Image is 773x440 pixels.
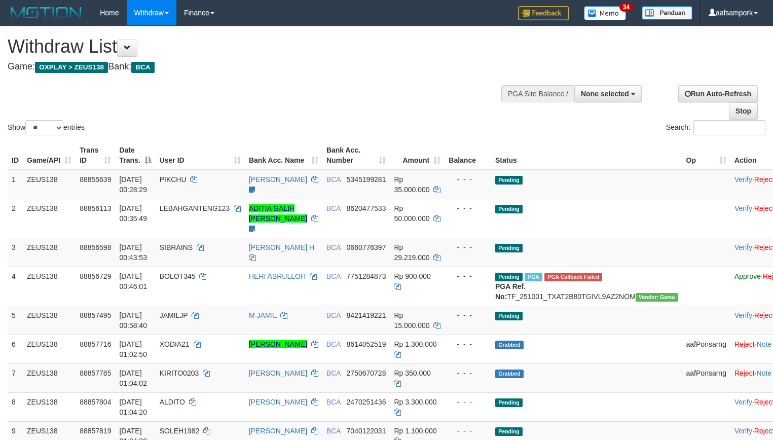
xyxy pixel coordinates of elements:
div: - - - [449,397,487,407]
span: Pending [495,398,523,407]
span: LEBAHGANTENG123 [160,204,230,212]
a: [PERSON_NAME] [249,427,307,435]
button: None selected [574,85,642,102]
span: KIRITO0203 [160,369,199,377]
div: - - - [449,242,487,252]
span: BCA [326,427,341,435]
th: Bank Acc. Name: activate to sort column ascending [245,141,322,170]
span: Rp 1.100.000 [394,427,436,435]
span: BCA [131,62,154,73]
span: [DATE] 01:04:02 [119,369,147,387]
span: Rp 50.000.000 [394,204,429,223]
span: BCA [326,369,341,377]
span: BCA [326,175,341,184]
span: Pending [495,273,523,281]
span: Grabbed [495,370,524,378]
span: [DATE] 00:46:01 [119,272,147,290]
span: XODIA21 [160,340,190,348]
th: Op: activate to sort column ascending [682,141,730,170]
span: BOLOT345 [160,272,196,280]
span: Pending [495,176,523,185]
a: Note [757,340,772,348]
span: Rp 29.219.000 [394,243,429,262]
a: Approve [734,272,761,280]
label: Search: [666,120,765,135]
span: Rp 35.000.000 [394,175,429,194]
a: HERI ASRULLOH [249,272,306,280]
div: - - - [449,174,487,185]
span: [DATE] 00:43:53 [119,243,147,262]
a: Verify [734,175,752,184]
span: BCA [326,272,341,280]
span: SIBRAINS [160,243,193,251]
a: Verify [734,427,752,435]
img: MOTION_logo.png [8,5,85,20]
td: ZEUS138 [23,392,76,421]
td: 7 [8,363,23,392]
th: Balance [445,141,491,170]
div: - - - [449,339,487,349]
td: 2 [8,199,23,238]
div: - - - [449,271,487,281]
th: Bank Acc. Number: activate to sort column ascending [322,141,390,170]
img: panduan.png [642,6,692,20]
span: Rp 350.000 [394,369,430,377]
span: Marked by aaftanly [525,273,542,281]
div: - - - [449,426,487,436]
img: Button%20Memo.svg [584,6,627,20]
div: - - - [449,368,487,378]
td: ZEUS138 [23,335,76,363]
a: ADITIA GALIH [PERSON_NAME] [249,204,307,223]
span: Rp 900.000 [394,272,430,280]
span: Copy 2470251436 to clipboard [347,398,386,406]
td: ZEUS138 [23,199,76,238]
span: BCA [326,311,341,319]
span: Copy 8614052519 to clipboard [347,340,386,348]
span: Copy 7040122031 to clipboard [347,427,386,435]
img: Feedback.jpg [518,6,569,20]
a: [PERSON_NAME] H [249,243,314,251]
span: Copy 5345199281 to clipboard [347,175,386,184]
span: PGA Error [544,273,602,281]
span: [DATE] 01:04:20 [119,398,147,416]
span: 88856113 [80,204,111,212]
td: ZEUS138 [23,170,76,199]
td: 6 [8,335,23,363]
span: Pending [495,312,523,320]
span: Copy 8421419221 to clipboard [347,311,386,319]
th: Trans ID: activate to sort column ascending [76,141,115,170]
a: Reject [734,369,755,377]
a: Verify [734,204,752,212]
a: Verify [734,243,752,251]
a: [PERSON_NAME] [249,369,307,377]
span: None selected [581,90,629,98]
span: [DATE] 00:58:40 [119,311,147,329]
td: ZEUS138 [23,363,76,392]
span: Grabbed [495,341,524,349]
a: Verify [734,311,752,319]
span: JAMILJP [160,311,188,319]
h1: Withdraw List [8,36,505,57]
span: ALDITO [160,398,185,406]
th: Status [491,141,682,170]
span: Pending [495,427,523,436]
span: Copy 7751284873 to clipboard [347,272,386,280]
span: Copy 8620477533 to clipboard [347,204,386,212]
td: TF_251001_TXAT2B80TGIVL9AZ2NOM [491,267,682,306]
td: aafPonsarng [682,363,730,392]
span: Rp 1.300.000 [394,340,436,348]
td: ZEUS138 [23,306,76,335]
td: 4 [8,267,23,306]
span: 88857716 [80,340,111,348]
td: ZEUS138 [23,267,76,306]
a: Run Auto-Refresh [678,85,758,102]
a: Note [757,369,772,377]
b: PGA Ref. No: [495,282,526,301]
a: [PERSON_NAME] [249,175,307,184]
span: SOLEH1982 [160,427,200,435]
span: 88855639 [80,175,111,184]
span: OXPLAY > ZEUS138 [35,62,108,73]
a: Stop [729,102,758,120]
a: M JAMIL [249,311,277,319]
span: BCA [326,340,341,348]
